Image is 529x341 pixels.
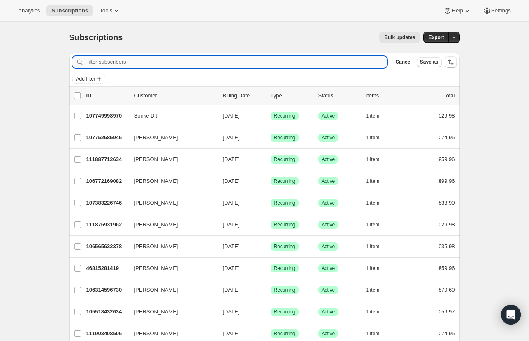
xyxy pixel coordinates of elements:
button: 1 item [366,219,389,230]
span: Recurring [274,178,295,184]
button: 1 item [366,263,389,274]
span: Active [322,200,335,206]
button: Analytics [13,5,45,16]
span: €74.95 [439,330,455,336]
p: 106772169082 [86,177,128,185]
button: [PERSON_NAME] [129,305,211,318]
button: Export [423,32,449,43]
input: Filter subscribers [86,56,387,68]
span: [DATE] [223,243,240,249]
span: Active [322,134,335,141]
span: Active [322,156,335,163]
span: 1 item [366,200,380,206]
span: Add filter [76,76,95,82]
p: 106314596730 [86,286,128,294]
button: [PERSON_NAME] [129,153,211,166]
button: 1 item [366,175,389,187]
p: Status [318,92,360,100]
span: 1 item [366,134,380,141]
span: [DATE] [223,287,240,293]
span: €59.96 [439,156,455,162]
button: 1 item [366,284,389,296]
span: 1 item [366,287,380,293]
div: IDCustomerBilling DateTypeStatusItemsTotal [86,92,455,100]
span: Recurring [274,200,295,206]
button: [PERSON_NAME] [129,218,211,231]
span: Recurring [274,265,295,272]
span: Active [322,221,335,228]
span: [PERSON_NAME] [134,308,178,316]
span: €33.90 [439,200,455,206]
button: Tools [95,5,125,16]
div: 107752685946[PERSON_NAME][DATE]SuccessRecurringSuccessActive1 item€74.95 [86,132,455,143]
span: [PERSON_NAME] [134,221,178,229]
div: 105518432634[PERSON_NAME][DATE]SuccessRecurringSuccessActive1 item€59.97 [86,306,455,318]
button: Save as [417,57,442,67]
span: Recurring [274,221,295,228]
span: Recurring [274,287,295,293]
button: 1 item [366,154,389,165]
div: 111887712634[PERSON_NAME][DATE]SuccessRecurringSuccessActive1 item€59.96 [86,154,455,165]
div: 106772169082[PERSON_NAME][DATE]SuccessRecurringSuccessActive1 item€99.96 [86,175,455,187]
button: [PERSON_NAME] [129,327,211,340]
p: 111876931962 [86,221,128,229]
span: €59.97 [439,309,455,315]
span: Active [322,243,335,250]
div: 111876931962[PERSON_NAME][DATE]SuccessRecurringSuccessActive1 item€29.98 [86,219,455,230]
button: 1 item [366,132,389,143]
span: [DATE] [223,221,240,228]
span: €74.95 [439,134,455,141]
button: Add filter [72,74,105,84]
button: [PERSON_NAME] [129,262,211,275]
span: Active [322,287,335,293]
span: Active [322,309,335,315]
span: [DATE] [223,134,240,141]
span: €35.98 [439,243,455,249]
span: [DATE] [223,113,240,119]
span: [DATE] [223,309,240,315]
p: Total [443,92,455,100]
span: Active [322,178,335,184]
span: Recurring [274,309,295,315]
span: €59.96 [439,265,455,271]
div: Open Intercom Messenger [501,305,521,325]
button: 1 item [366,306,389,318]
span: [DATE] [223,200,240,206]
span: [PERSON_NAME] [134,199,178,207]
span: Analytics [18,7,40,14]
div: 111903408506[PERSON_NAME][DATE]SuccessRecurringSuccessActive1 item€74.95 [86,328,455,339]
button: Subscriptions [46,5,93,16]
span: €29.98 [439,221,455,228]
p: Billing Date [223,92,264,100]
span: [DATE] [223,178,240,184]
span: Active [322,113,335,119]
button: [PERSON_NAME] [129,175,211,188]
button: [PERSON_NAME] [129,131,211,144]
p: 107749998970 [86,112,128,120]
span: [PERSON_NAME] [134,329,178,338]
span: Subscriptions [69,33,123,42]
button: 1 item [366,241,389,252]
div: Items [366,92,407,100]
span: Recurring [274,134,295,141]
div: Type [271,92,312,100]
span: Export [428,34,444,41]
div: 107749998970Sonke Dit[DATE]SuccessRecurringSuccessActive1 item€29.98 [86,110,455,122]
button: Sonke Dit [129,109,211,122]
button: 1 item [366,328,389,339]
span: Recurring [274,113,295,119]
span: [PERSON_NAME] [134,177,178,185]
span: 1 item [366,309,380,315]
span: 1 item [366,330,380,337]
div: 106565632378[PERSON_NAME][DATE]SuccessRecurringSuccessActive1 item€35.98 [86,241,455,252]
button: Settings [478,5,516,16]
span: [DATE] [223,156,240,162]
span: Recurring [274,156,295,163]
button: Help [439,5,476,16]
span: [PERSON_NAME] [134,286,178,294]
span: [PERSON_NAME] [134,264,178,272]
button: [PERSON_NAME] [129,283,211,297]
button: Cancel [392,57,415,67]
p: 107383226746 [86,199,128,207]
span: [PERSON_NAME] [134,242,178,251]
